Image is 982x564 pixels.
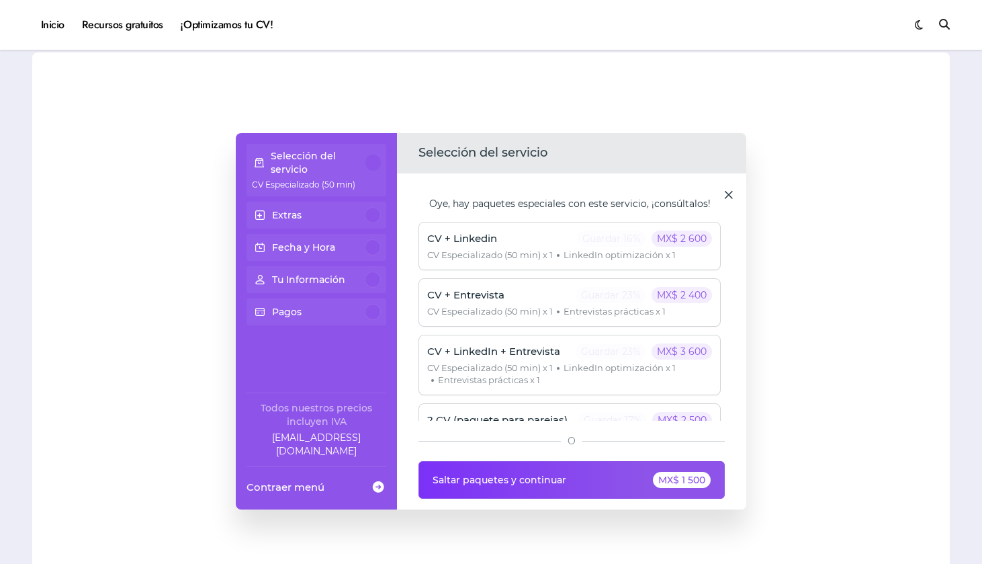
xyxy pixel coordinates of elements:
p: CV + Linkedin [427,231,497,247]
p: MX$ 3 600 [652,344,712,360]
p: Guardar 16% [577,231,646,247]
p: CV + LinkedIn + Entrevista [427,344,560,360]
a: Inicio [32,7,73,43]
p: MX$ 2 500 [652,412,712,428]
p: CV + Entrevista [427,287,504,303]
button: Saltar paquetes y continuarMX$ 1 500 [418,461,725,499]
span: Entrevistas prácticas x 1 [553,306,666,318]
a: Company email: ayuda@elhadadelasvacantes.com [247,431,386,458]
a: Recursos gratuitos [73,7,172,43]
div: Oye, hay paquetes especiales con este servicio, ¡consúltalos! [418,184,725,211]
p: Selección del servicio [271,149,366,176]
span: Entrevistas prácticas x 1 [427,374,540,387]
span: Saltar paquetes y continuar [433,475,566,485]
div: Todos nuestros precios incluyen IVA [247,401,386,428]
div: O [418,434,725,448]
p: Guardar 17% [578,412,647,428]
span: CV Especializado (50 min) x 1 [427,362,553,374]
p: Tu Información [272,273,345,286]
p: Pagos [272,305,302,319]
span: CV Especializado (50 min) x 1 [427,249,553,261]
a: ¡Optimizamos tu CV! [172,7,281,43]
span: CV Especializado (50 min) [252,179,355,190]
span: CV Especializado (50 min) x 1 [427,306,553,318]
p: Guardar 23% [576,287,646,303]
p: MX$ 2 400 [652,287,712,303]
div: MX$ 1 500 [653,472,711,488]
span: Contraer menú [247,480,324,494]
span: LinkedIn optimización x 1 [553,362,676,374]
p: Guardar 23% [576,344,646,360]
span: LinkedIn optimización x 1 [553,249,676,261]
p: Extras [272,208,302,222]
p: Fecha y Hora [272,241,335,254]
p: MX$ 2 600 [652,231,712,247]
p: 2 CV (paquete para parejas) [427,412,568,428]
